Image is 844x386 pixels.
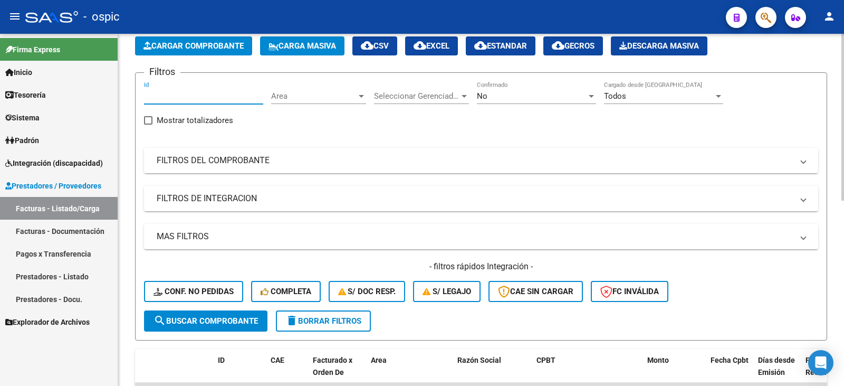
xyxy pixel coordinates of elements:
span: Prestadores / Proveedores [5,180,101,192]
span: Borrar Filtros [285,316,361,326]
mat-expansion-panel-header: FILTROS DEL COMPROBANTE [144,148,818,173]
span: CAE [271,356,284,364]
button: Cargar Comprobante [135,36,252,55]
span: Fecha Recibido [805,356,835,376]
mat-icon: cloud_download [414,39,426,52]
mat-icon: search [154,314,166,327]
span: Cargar Comprobante [143,41,244,51]
span: Integración (discapacidad) [5,157,103,169]
span: Padrón [5,135,39,146]
span: Conf. no pedidas [154,287,234,296]
h3: Filtros [144,64,180,79]
span: No [477,91,487,101]
span: Fecha Cpbt [711,356,749,364]
mat-panel-title: FILTROS DE INTEGRACION [157,193,793,204]
button: EXCEL [405,36,458,55]
span: Inicio [5,67,32,78]
button: Borrar Filtros [276,310,371,332]
span: CAE SIN CARGAR [498,287,573,296]
mat-icon: delete [285,314,298,327]
button: Conf. no pedidas [144,281,243,302]
mat-icon: cloud_download [552,39,564,52]
mat-expansion-panel-header: MAS FILTROS [144,224,818,249]
span: Días desde Emisión [758,356,795,376]
button: CAE SIN CARGAR [488,281,583,302]
button: Descarga Masiva [611,36,707,55]
span: Area [371,356,387,364]
h4: - filtros rápidos Integración - [144,261,818,272]
mat-icon: person [823,10,836,23]
button: Gecros [543,36,603,55]
button: FC Inválida [591,281,668,302]
span: Monto [647,356,669,364]
app-download-masive: Descarga masiva de comprobantes (adjuntos) [611,36,707,55]
mat-icon: menu [8,10,21,23]
button: S/ legajo [413,281,481,302]
button: Buscar Comprobante [144,310,267,332]
mat-panel-title: MAS FILTROS [157,231,793,242]
span: Facturado x Orden De [313,356,352,376]
span: Tesorería [5,89,46,101]
span: ID [218,356,225,364]
span: Seleccionar Gerenciador [374,91,459,101]
span: - ospic [83,5,120,29]
span: Carga Masiva [268,41,336,51]
span: S/ Doc Resp. [338,287,396,296]
button: S/ Doc Resp. [329,281,406,302]
span: Razón Social [457,356,501,364]
mat-icon: cloud_download [474,39,487,52]
span: Firma Express [5,44,60,55]
span: Area [271,91,357,101]
span: CSV [361,41,389,51]
span: Mostrar totalizadores [157,114,233,127]
button: Carga Masiva [260,36,344,55]
span: Descarga Masiva [619,41,699,51]
button: Completa [251,281,321,302]
span: FC Inválida [600,287,659,296]
span: S/ legajo [423,287,471,296]
span: EXCEL [414,41,449,51]
span: Todos [604,91,626,101]
span: Buscar Comprobante [154,316,258,326]
span: Sistema [5,112,40,124]
span: Estandar [474,41,527,51]
span: CPBT [536,356,555,364]
button: Estandar [466,36,535,55]
span: Completa [261,287,311,296]
div: Open Intercom Messenger [808,350,833,375]
mat-expansion-panel-header: FILTROS DE INTEGRACION [144,186,818,211]
mat-icon: cloud_download [361,39,373,52]
button: CSV [352,36,397,55]
span: Gecros [552,41,594,51]
mat-panel-title: FILTROS DEL COMPROBANTE [157,155,793,166]
span: Explorador de Archivos [5,316,90,328]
